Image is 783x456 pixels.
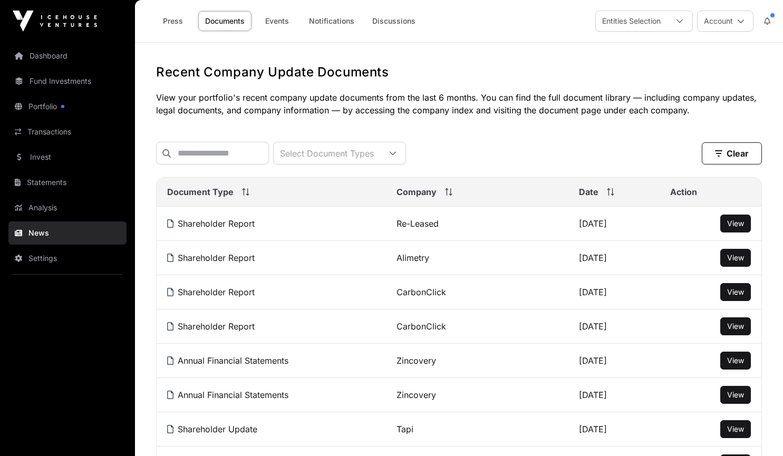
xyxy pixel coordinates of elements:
a: Shareholder Report [167,287,255,297]
a: Transactions [8,120,127,143]
td: [DATE] [568,207,659,241]
a: View [727,253,744,263]
a: View [727,355,744,366]
a: Press [152,11,194,31]
span: View [727,287,744,296]
button: Clear [702,142,762,164]
button: View [720,317,751,335]
a: Shareholder Report [167,253,255,263]
p: View your portfolio's recent company update documents from the last 6 months. You can find the fu... [156,91,762,117]
button: View [720,215,751,232]
span: Date [579,186,598,198]
button: View [720,283,751,301]
a: Annual Financial Statements [167,355,288,366]
a: Shareholder Update [167,424,257,434]
button: View [720,249,751,267]
div: Select Document Types [274,142,380,164]
span: View [727,322,744,331]
a: Discussions [365,11,422,31]
a: Notifications [302,11,361,31]
a: Portfolio [8,95,127,118]
span: Company [397,186,437,198]
td: [DATE] [568,378,659,412]
button: View [720,352,751,370]
a: Events [256,11,298,31]
a: Dashboard [8,44,127,67]
a: Settings [8,247,127,270]
a: Invest [8,145,127,169]
a: Alimetry [397,253,429,263]
a: CarbonClick [397,321,446,332]
td: [DATE] [568,241,659,275]
button: Account [697,11,753,32]
a: Annual Financial Statements [167,390,288,400]
h1: Recent Company Update Documents [156,64,762,81]
span: View [727,356,744,365]
a: View [727,218,744,229]
a: View [727,390,744,400]
a: Zincovery [397,390,436,400]
span: View [727,253,744,262]
a: Re-Leased [397,218,439,229]
a: Documents [198,11,252,31]
a: Tapi [397,424,413,434]
span: Action [670,186,697,198]
a: Shareholder Report [167,218,255,229]
td: [DATE] [568,344,659,378]
a: View [727,424,744,434]
td: [DATE] [568,309,659,344]
a: Analysis [8,196,127,219]
span: View [727,219,744,228]
img: Icehouse Ventures Logo [13,11,97,32]
span: View [727,424,744,433]
a: Shareholder Report [167,321,255,332]
button: View [720,386,751,404]
a: News [8,221,127,245]
a: View [727,321,744,332]
span: View [727,390,744,399]
a: View [727,287,744,297]
button: View [720,420,751,438]
td: [DATE] [568,412,659,447]
td: [DATE] [568,275,659,309]
a: Statements [8,171,127,194]
a: Zincovery [397,355,436,366]
a: Fund Investments [8,70,127,93]
span: Document Type [167,186,234,198]
a: CarbonClick [397,287,446,297]
div: Entities Selection [596,11,667,31]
